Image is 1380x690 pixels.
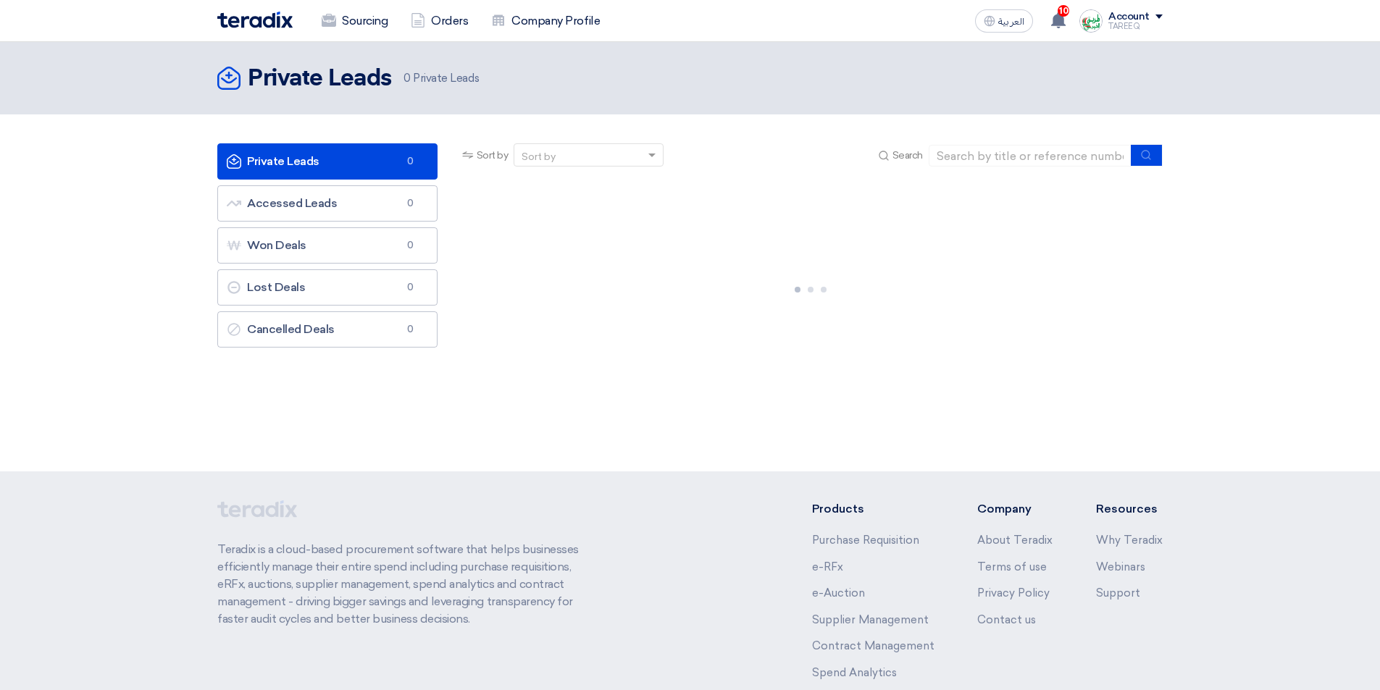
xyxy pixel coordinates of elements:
[217,541,595,628] p: Teradix is a cloud-based procurement software that helps businesses efficiently manage their enti...
[477,148,509,163] span: Sort by
[399,5,480,37] a: Orders
[892,148,923,163] span: Search
[929,145,1132,167] input: Search by title or reference number
[402,238,419,253] span: 0
[403,70,479,87] span: Private Leads
[998,17,1024,27] span: العربية
[402,280,419,295] span: 0
[977,500,1053,518] li: Company
[1079,9,1103,33] img: Screenshot___1727703618088.png
[977,534,1053,547] a: About Teradix
[403,72,411,85] span: 0
[217,185,438,222] a: Accessed Leads0
[217,12,293,28] img: Teradix logo
[812,639,934,652] a: Contract Management
[1108,22,1163,30] div: TAREEQ
[1096,586,1140,599] a: Support
[812,586,865,599] a: e-Auction
[812,500,934,518] li: Products
[248,64,392,93] h2: Private Leads
[310,5,399,37] a: Sourcing
[402,154,419,169] span: 0
[402,196,419,211] span: 0
[812,666,897,679] a: Spend Analytics
[522,149,556,164] div: Sort by
[1096,534,1163,547] a: Why Teradix
[977,613,1036,626] a: Contact us
[217,311,438,348] a: Cancelled Deals0
[1096,500,1163,518] li: Resources
[812,534,919,547] a: Purchase Requisition
[1096,560,1145,573] a: Webinars
[975,9,1033,33] button: العربية
[217,143,438,180] a: Private Leads0
[977,560,1047,573] a: Terms of use
[480,5,611,37] a: Company Profile
[402,322,419,337] span: 0
[812,613,929,626] a: Supplier Management
[217,227,438,264] a: Won Deals0
[812,560,843,573] a: e-RFx
[1058,5,1069,17] span: 10
[1108,11,1150,23] div: Account
[217,269,438,306] a: Lost Deals0
[977,586,1050,599] a: Privacy Policy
